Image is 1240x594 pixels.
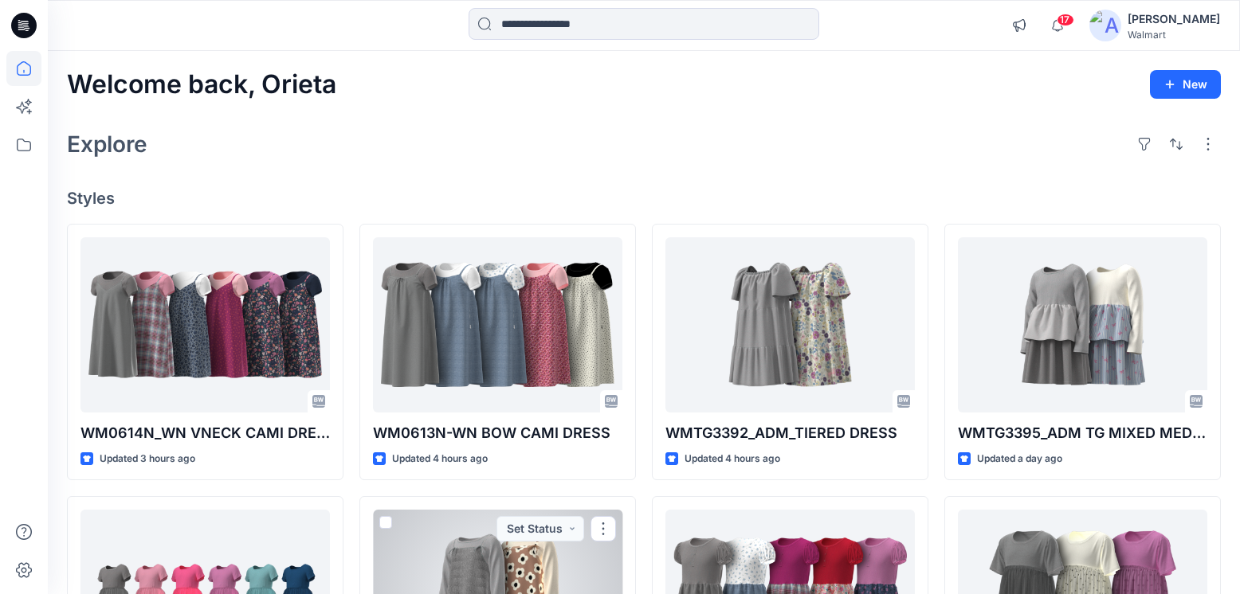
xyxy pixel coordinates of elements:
h2: Welcome back, Orieta [67,70,336,100]
a: WM0613N-WN BOW CAMI DRESS [373,237,622,412]
a: WMTG3392_ADM_TIERED DRESS [665,237,915,412]
span: 17 [1057,14,1074,26]
h2: Explore [67,131,147,157]
p: WM0614N_WN VNECK CAMI DRESS [80,422,330,444]
p: Updated a day ago [977,451,1062,467]
p: WMTG3392_ADM_TIERED DRESS [665,422,915,444]
img: avatar [1089,10,1121,41]
p: Updated 3 hours ago [100,451,195,467]
a: WMTG3395_ADM TG MIXED MEDIA DRESS [958,237,1207,412]
div: [PERSON_NAME] [1128,10,1220,29]
p: WM0613N-WN BOW CAMI DRESS [373,422,622,444]
div: Walmart [1128,29,1220,41]
button: New [1150,70,1221,99]
a: WM0614N_WN VNECK CAMI DRESS [80,237,330,412]
p: WMTG3395_ADM TG MIXED MEDIA DRESS [958,422,1207,444]
p: Updated 4 hours ago [392,451,488,467]
p: Updated 4 hours ago [685,451,780,467]
h4: Styles [67,189,1221,208]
